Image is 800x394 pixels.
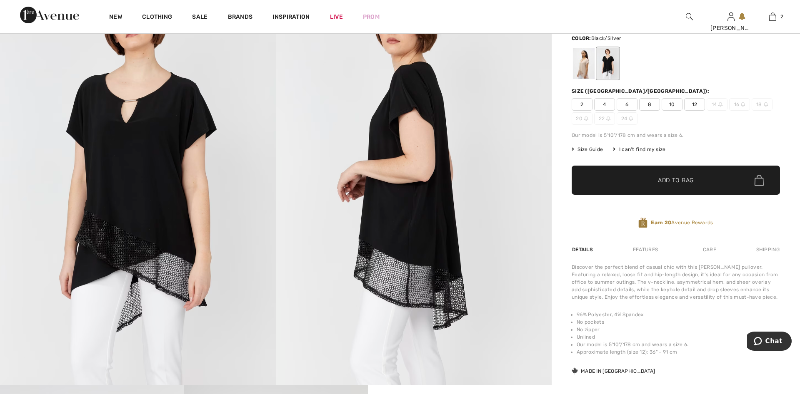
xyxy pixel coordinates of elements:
img: 1ère Avenue [20,7,79,23]
div: Shipping [754,242,780,257]
strong: Earn 20 [651,220,671,225]
img: search the website [686,12,693,22]
li: No pockets [577,318,780,326]
img: ring-m.svg [764,102,768,107]
a: Brands [228,13,253,22]
div: Size ([GEOGRAPHIC_DATA]/[GEOGRAPHIC_DATA]): [572,87,711,95]
span: 16 [729,98,750,111]
img: ring-m.svg [606,116,610,121]
a: Live [330,12,343,21]
span: 8 [639,98,660,111]
a: New [109,13,122,22]
div: I can't find my size [613,146,665,153]
div: Parchment/silver [573,48,595,79]
span: Avenue Rewards [651,219,713,226]
span: 2 [572,98,592,111]
button: Add to Bag [572,166,780,195]
span: 22 [594,112,615,125]
span: Add to Bag [658,176,694,185]
div: Features [626,242,665,257]
a: Sign In [727,12,735,20]
li: Unlined [577,333,780,341]
iframe: Opens a widget where you can chat to one of our agents [747,332,792,352]
img: My Info [727,12,735,22]
li: 96% Polyester, 4% Spandex [577,311,780,318]
span: Black/Silver [591,35,622,41]
div: [PERSON_NAME] [710,24,751,32]
div: Discover the perfect blend of casual chic with this [PERSON_NAME] pullover. Featuring a relaxed, ... [572,263,780,301]
span: Color: [572,35,591,41]
li: Approximate length (size 12): 36" - 91 cm [577,348,780,356]
img: ring-m.svg [718,102,722,107]
span: Inspiration [272,13,310,22]
span: 6 [617,98,637,111]
img: Bag.svg [755,175,764,186]
a: Sale [192,13,207,22]
span: 4 [594,98,615,111]
img: ring-m.svg [584,116,588,121]
div: Our model is 5'10"/178 cm and wears a size 6. [572,131,780,139]
a: Prom [363,12,380,21]
span: 20 [572,112,592,125]
span: 18 [752,98,772,111]
img: My Bag [769,12,776,22]
span: 10 [662,98,682,111]
div: Details [572,242,595,257]
img: Avenue Rewards [638,217,647,228]
li: Our model is 5'10"/178 cm and wears a size 6. [577,341,780,348]
img: ring-m.svg [629,116,633,121]
div: Care [696,242,723,257]
span: 12 [684,98,705,111]
div: Made in [GEOGRAPHIC_DATA] [572,367,655,375]
li: No zipper [577,326,780,333]
span: 24 [617,112,637,125]
span: Size Guide [572,146,603,153]
img: ring-m.svg [741,102,745,107]
div: Black/Silver [597,48,619,79]
span: 2 [780,13,783,20]
a: Clothing [142,13,172,22]
a: 2 [752,12,793,22]
span: 14 [707,98,727,111]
